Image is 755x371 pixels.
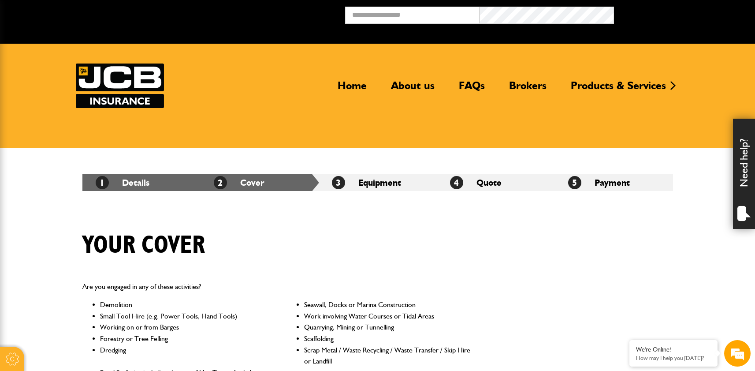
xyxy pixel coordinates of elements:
li: Seawall, Docks or Marina Construction [304,299,471,311]
span: 1 [96,176,109,189]
a: About us [384,79,441,99]
li: Small Tool Hire (e.g. Power Tools, Hand Tools) [100,311,267,322]
span: 5 [568,176,581,189]
li: Work involving Water Courses or Tidal Areas [304,311,471,322]
li: Equipment [319,174,437,191]
a: Home [331,79,373,99]
a: 1Details [96,177,149,188]
li: Forestry or Tree Felling [100,333,267,345]
a: Products & Services [564,79,673,99]
img: JCB Insurance Services logo [76,64,164,108]
li: Payment [555,174,673,191]
div: We're Online! [636,346,711,353]
li: Quote [437,174,555,191]
div: Need help? [733,119,755,229]
span: 2 [214,176,227,189]
li: Demolition [100,299,267,311]
span: 4 [450,176,463,189]
li: Dredging [100,345,267,367]
li: Scrap Metal / Waste Recycling / Waste Transfer / Skip Hire or Landfill [304,345,471,367]
li: Scaffolding [304,333,471,345]
span: 3 [332,176,345,189]
button: Broker Login [614,7,748,20]
li: Cover [201,174,319,191]
p: How may I help you today? [636,355,711,361]
a: Brokers [502,79,553,99]
p: Are you engaged in any of these activities? [82,281,472,292]
a: JCB Insurance Services [76,64,164,108]
li: Working on or from Barges [100,322,267,333]
a: FAQs [452,79,491,99]
h1: Your cover [82,231,205,260]
li: Quarrying, Mining or Tunnelling [304,322,471,333]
